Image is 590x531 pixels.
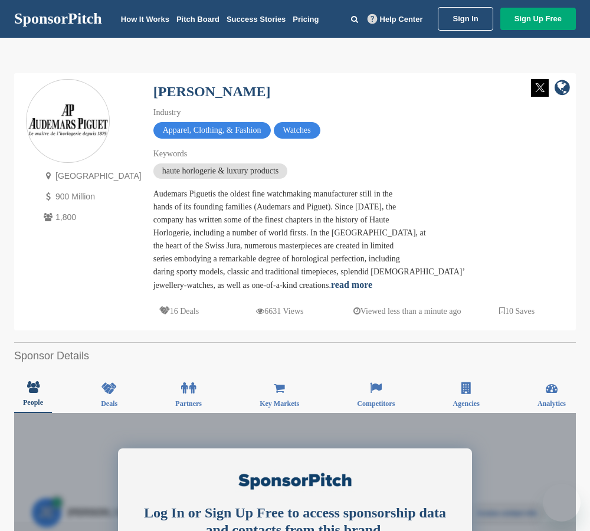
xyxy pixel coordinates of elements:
a: SponsorPitch [14,11,102,27]
span: Apparel, Clothing, & Fashion [153,122,271,139]
div: Audemars Piguetis the oldest fine watchmaking manufacturer still in the hands of its founding fam... [153,188,564,292]
span: Analytics [537,400,566,407]
iframe: Button to launch messaging window [543,484,581,522]
a: [PERSON_NAME] [153,84,271,99]
p: 1,800 [41,210,142,225]
a: Pricing [293,15,319,24]
p: 10 Saves [499,304,535,319]
h2: Sponsor Details [14,348,576,364]
p: [GEOGRAPHIC_DATA] [41,169,142,183]
a: Help Center [365,12,425,26]
p: 16 Deals [159,304,199,319]
span: Competitors [357,400,395,407]
span: Deals [101,400,117,407]
a: company link [555,79,570,99]
p: 6631 Views [256,304,303,319]
a: How It Works [121,15,169,24]
p: Viewed less than a minute ago [353,304,461,319]
p: 900 Million [41,189,142,204]
div: Keywords [153,147,564,160]
a: Success Stories [227,15,286,24]
a: Sign Up Free [500,8,576,30]
a: Sign In [438,7,493,31]
img: Sponsorpitch & Audemars Piguet [27,101,109,142]
div: Industry [153,106,564,119]
span: Partners [175,400,202,407]
span: Agencies [453,400,479,407]
span: People [23,399,43,406]
img: Twitter white [531,79,549,97]
span: Watches [274,122,320,139]
span: Key Markets [260,400,299,407]
a: read more [331,280,372,290]
a: Pitch Board [176,15,219,24]
span: haute horlogerie & luxury products [153,163,288,179]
